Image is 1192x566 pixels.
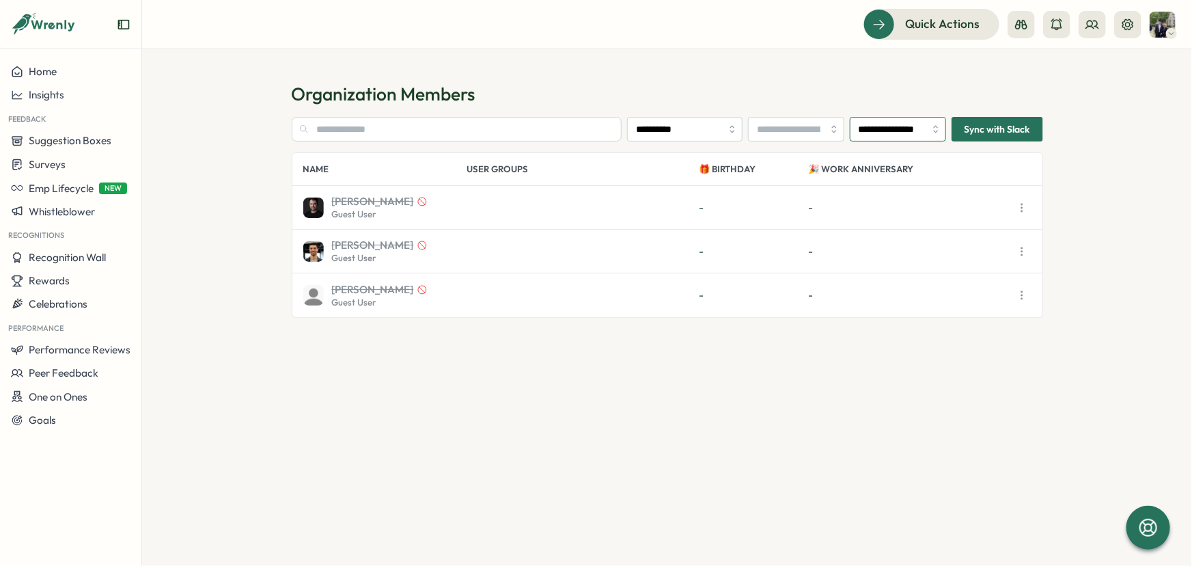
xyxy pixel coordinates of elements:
[699,288,809,303] p: -
[809,288,1012,303] p: -
[303,241,324,262] div: Guest User
[29,390,87,403] span: One on Ones
[1150,12,1176,38] img: Jane Lapthorne
[292,82,1043,106] h1: Organization Members
[303,153,467,185] p: Name
[29,297,87,310] span: Celebrations
[809,153,1012,185] p: 🎉 Work Anniversary
[29,274,70,287] span: Rewards
[303,285,324,306] img: Jamie Veitch
[303,196,467,219] a: Alex Robinson[PERSON_NAME]Guest User
[29,65,57,78] span: Home
[303,198,324,218] img: Alex Robinson
[952,117,1043,141] button: Sync with Slack
[863,9,999,39] button: Quick Actions
[303,241,324,262] img: James Lloyd
[699,244,809,259] p: -
[29,343,130,356] span: Performance Reviews
[29,158,66,171] span: Surveys
[303,284,467,307] a: Jamie Veitch[PERSON_NAME]Guest User
[332,254,377,262] span: Guest User
[29,251,106,264] span: Recognition Wall
[29,134,111,147] span: Suggestion Boxes
[29,205,95,218] span: Whistleblower
[303,285,324,306] div: Guest User
[699,153,809,185] p: 🎁 Birthday
[29,366,98,379] span: Peer Feedback
[29,414,56,427] span: Goals
[809,244,1012,259] p: -
[699,200,809,215] p: -
[965,118,1030,141] span: Sync with Slack
[332,284,414,295] span: [PERSON_NAME]
[467,153,699,185] p: User Groups
[332,196,414,206] span: [PERSON_NAME]
[29,88,64,101] span: Insights
[117,18,130,31] button: Expand sidebar
[99,183,127,194] span: NEW
[332,240,414,250] span: [PERSON_NAME]
[905,15,980,33] span: Quick Actions
[303,240,467,262] a: James Lloyd[PERSON_NAME]Guest User
[29,182,94,195] span: Emp Lifecycle
[332,210,377,219] span: Guest User
[303,198,324,218] div: Guest User
[332,298,377,307] span: Guest User
[809,200,1012,215] p: -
